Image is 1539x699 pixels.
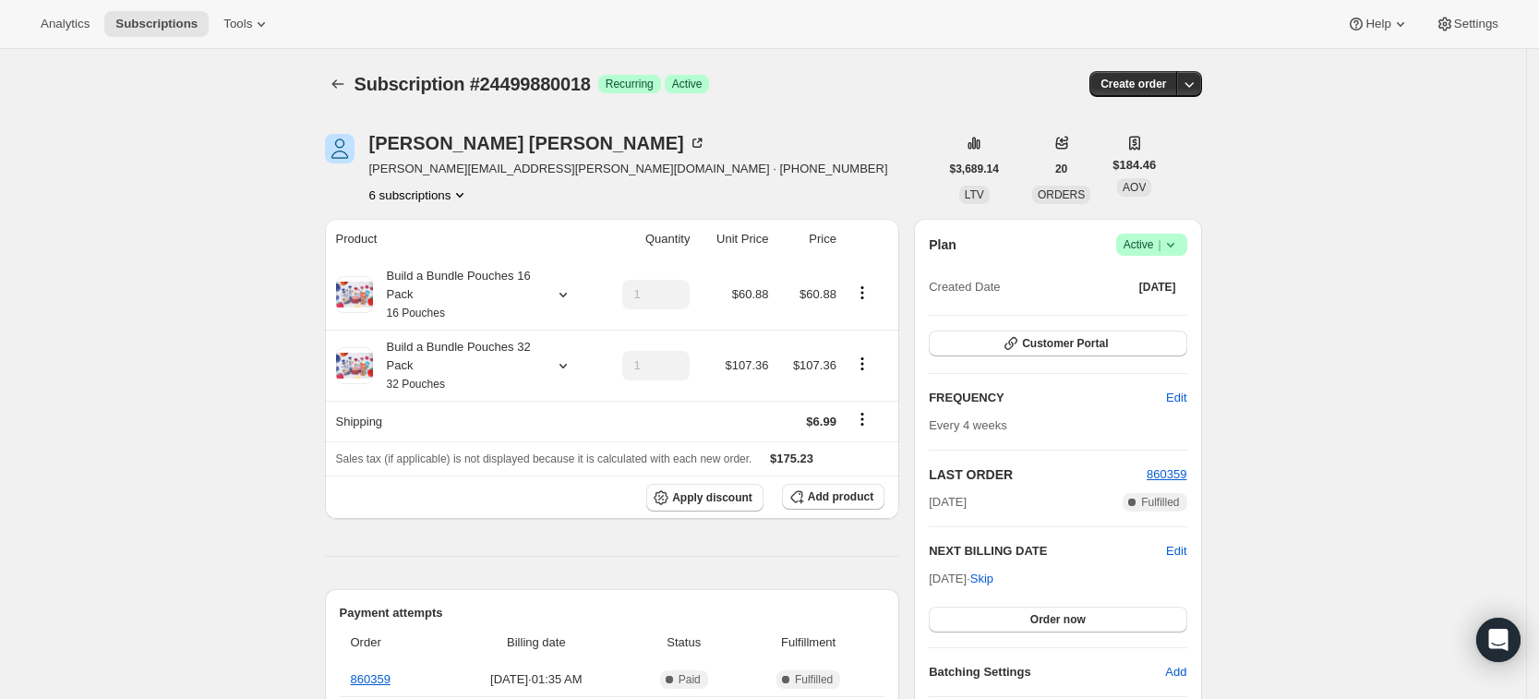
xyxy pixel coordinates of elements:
[806,415,836,428] span: $6.99
[448,670,624,689] span: [DATE] · 01:35 AM
[373,267,539,322] div: Build a Bundle Pouches 16 Pack
[115,17,198,31] span: Subscriptions
[30,11,101,37] button: Analytics
[1147,465,1186,484] button: 860359
[929,389,1166,407] h2: FREQUENCY
[725,358,768,372] span: $107.36
[929,418,1007,432] span: Every 4 weeks
[1158,237,1160,252] span: |
[1055,162,1067,176] span: 20
[325,401,598,441] th: Shipping
[387,378,445,391] small: 32 Pouches
[325,219,598,259] th: Product
[929,607,1186,633] button: Order now
[1454,17,1498,31] span: Settings
[1030,612,1086,627] span: Order now
[646,484,763,512] button: Apply discount
[1124,235,1180,254] span: Active
[1166,542,1186,560] button: Edit
[782,484,884,510] button: Add product
[325,134,355,163] span: Debra Mixon
[104,11,209,37] button: Subscriptions
[929,663,1165,681] h6: Batching Settings
[387,307,445,319] small: 16 Pouches
[1044,156,1078,182] button: 20
[929,465,1147,484] h2: LAST ORDER
[369,186,470,204] button: Product actions
[1147,467,1186,481] a: 860359
[1425,11,1509,37] button: Settings
[672,77,703,91] span: Active
[41,17,90,31] span: Analytics
[939,156,1010,182] button: $3,689.14
[1154,657,1197,687] button: Add
[929,278,1000,296] span: Created Date
[970,570,993,588] span: Skip
[369,160,888,178] span: [PERSON_NAME][EMAIL_ADDRESS][PERSON_NAME][DOMAIN_NAME] · [PHONE_NUMBER]
[1089,71,1177,97] button: Create order
[848,409,877,429] button: Shipping actions
[340,604,885,622] h2: Payment attempts
[800,287,836,301] span: $60.88
[635,633,732,652] span: Status
[929,235,956,254] h2: Plan
[795,672,833,687] span: Fulfilled
[808,489,873,504] span: Add product
[1100,77,1166,91] span: Create order
[929,572,993,585] span: [DATE] ·
[373,338,539,393] div: Build a Bundle Pouches 32 Pack
[929,542,1166,560] h2: NEXT BILLING DATE
[1365,17,1390,31] span: Help
[1165,663,1186,681] span: Add
[1022,336,1108,351] span: Customer Portal
[1476,618,1521,662] div: Open Intercom Messenger
[448,633,624,652] span: Billing date
[732,287,769,301] span: $60.88
[1038,188,1085,201] span: ORDERS
[325,71,351,97] button: Subscriptions
[369,134,706,152] div: [PERSON_NAME] [PERSON_NAME]
[606,77,654,91] span: Recurring
[340,622,443,663] th: Order
[351,672,391,686] a: 860359
[770,452,813,465] span: $175.23
[672,490,752,505] span: Apply discount
[848,283,877,303] button: Product actions
[1155,383,1197,413] button: Edit
[793,358,836,372] span: $107.36
[598,219,696,259] th: Quantity
[929,493,967,512] span: [DATE]
[1128,274,1187,300] button: [DATE]
[774,219,841,259] th: Price
[950,162,999,176] span: $3,689.14
[212,11,282,37] button: Tools
[848,354,877,374] button: Product actions
[1123,181,1146,194] span: AOV
[959,564,1004,594] button: Skip
[1139,280,1176,295] span: [DATE]
[1336,11,1420,37] button: Help
[1141,495,1179,510] span: Fulfilled
[965,188,984,201] span: LTV
[695,219,774,259] th: Unit Price
[223,17,252,31] span: Tools
[743,633,873,652] span: Fulfillment
[1112,156,1156,175] span: $184.46
[679,672,701,687] span: Paid
[929,331,1186,356] button: Customer Portal
[1166,389,1186,407] span: Edit
[355,74,591,94] span: Subscription #24499880018
[336,452,752,465] span: Sales tax (if applicable) is not displayed because it is calculated with each new order.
